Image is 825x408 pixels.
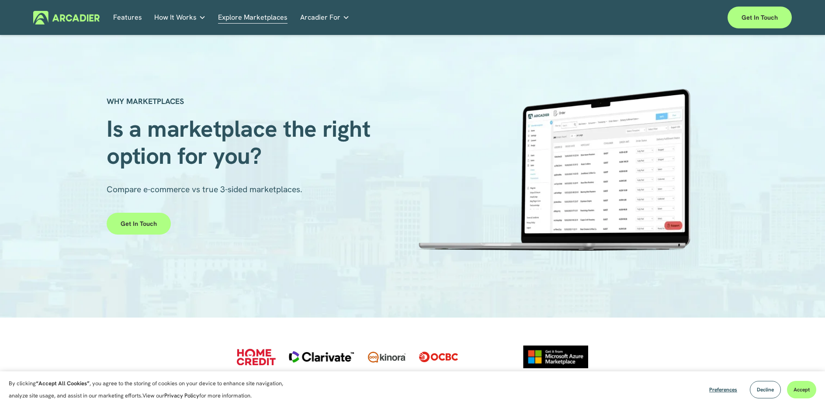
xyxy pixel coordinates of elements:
span: Decline [757,386,774,393]
span: How It Works [154,11,197,24]
button: Accept [787,381,816,398]
p: By clicking , you agree to the storing of cookies on your device to enhance site navigation, anal... [9,377,293,402]
img: Arcadier [33,11,100,24]
span: Preferences [709,386,737,393]
a: folder dropdown [154,11,206,24]
strong: WHY MARKETPLACES [107,96,184,106]
button: Preferences [703,381,744,398]
span: Compare e-commerce vs true 3-sided marketplaces. [107,184,302,195]
span: Arcadier For [300,11,340,24]
span: Accept [794,386,810,393]
a: Explore Marketplaces [218,11,288,24]
a: Get in touch [107,213,171,235]
a: Get in touch [728,7,792,28]
a: folder dropdown [300,11,350,24]
strong: “Accept All Cookies” [36,380,90,387]
a: Privacy Policy [164,392,199,399]
button: Decline [750,381,781,398]
span: Is a marketplace the right option for you? [107,114,376,171]
a: Features [113,11,142,24]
